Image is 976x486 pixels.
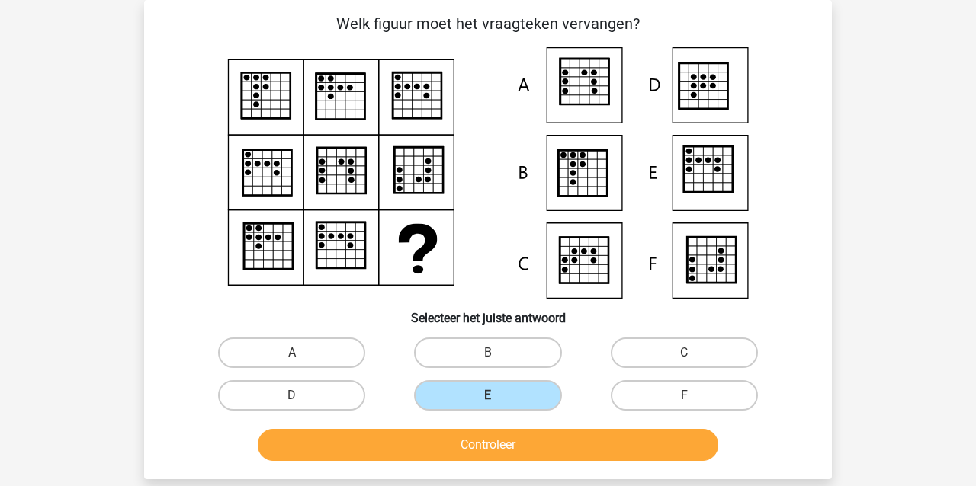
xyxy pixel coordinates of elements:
[414,337,561,368] label: B
[611,337,758,368] label: C
[169,299,807,325] h6: Selecteer het juiste antwoord
[218,337,365,368] label: A
[414,380,561,411] label: E
[218,380,365,411] label: D
[611,380,758,411] label: F
[169,12,807,35] p: Welk figuur moet het vraagteken vervangen?
[258,429,719,461] button: Controleer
